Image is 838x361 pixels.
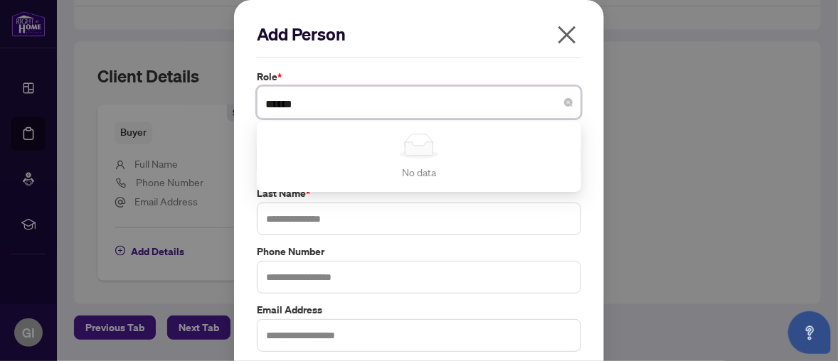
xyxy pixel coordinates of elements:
label: Last Name [257,185,581,201]
span: close [556,23,578,46]
label: Phone Number [257,244,581,259]
h2: Add Person [257,23,581,45]
div: No data [274,164,564,180]
label: Email Address [257,302,581,318]
span: close-circle [564,98,573,107]
label: Role [257,69,581,85]
button: Open asap [788,311,831,354]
